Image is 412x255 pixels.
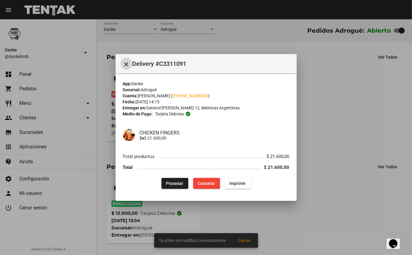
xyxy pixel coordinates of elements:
[225,178,251,189] button: Imprimir
[123,111,153,117] strong: Medio de Pago:
[166,181,184,186] span: Procesar
[140,136,289,140] p: $ 21.600,00
[173,93,208,98] a: [PHONE_NUMBER]
[123,87,141,92] strong: Sucursal:
[123,105,146,110] strong: Entregar en:
[123,61,130,68] mat-icon: Cerrar
[387,231,406,249] iframe: chat widget
[123,81,132,86] strong: App:
[123,93,289,99] div: [PERSON_NAME] ( )
[230,181,246,186] span: Imprimir
[198,181,215,186] span: Cancelar
[185,111,191,117] mat-icon: check_circle
[123,87,289,93] div: Adrogué
[161,178,188,189] button: Procesar
[123,162,289,173] li: Total $ 21.600,00
[123,151,289,162] li: Total productos $ 21.600,00
[123,93,138,98] strong: Cuenta:
[123,99,289,105] div: [DATE] 14:15
[193,178,220,189] button: Cancelar
[123,81,289,87] div: Danke
[123,129,135,141] img: b9ac935b-7330-4f66-91cc-a08a37055065.png
[140,136,144,140] b: 2x
[133,59,292,69] span: Delivery #C3311091
[123,99,136,104] strong: Fecha:
[140,130,289,136] h4: CHICKEN FINGERS
[155,111,184,117] span: Tarjeta debvisa
[123,105,289,111] div: General [PERSON_NAME] 12, Malvinas Argentinas
[120,58,133,70] button: Cerrar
